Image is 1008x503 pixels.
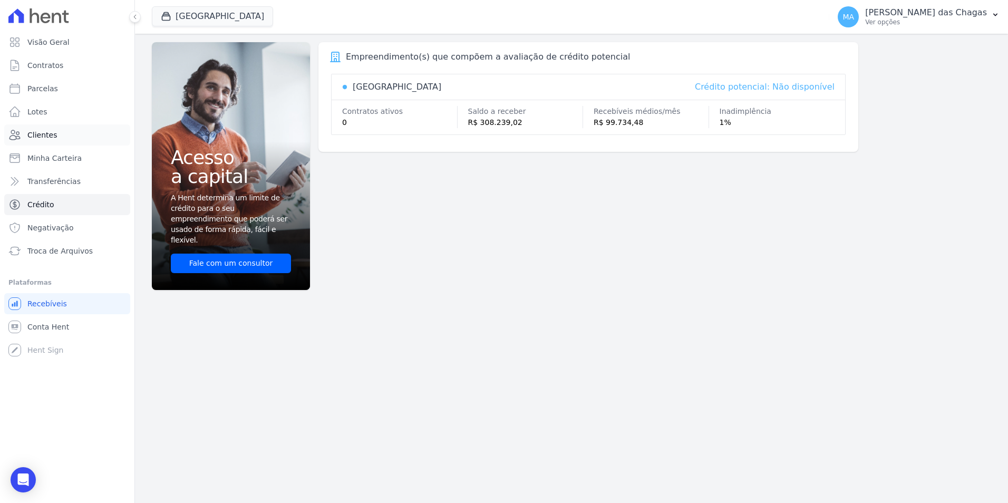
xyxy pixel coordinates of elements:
span: Negativação [27,223,74,233]
span: Contratos [27,60,63,71]
div: R$ 308.239,02 [468,117,583,128]
p: [PERSON_NAME] das Chagas [865,7,987,18]
span: Minha Carteira [27,153,82,163]
a: Clientes [4,124,130,146]
div: R$ 99.734,48 [594,117,709,128]
span: Troca de Arquivos [27,246,93,256]
button: [GEOGRAPHIC_DATA] [152,6,273,26]
span: Recebíveis [27,298,67,309]
span: MA [842,13,854,21]
div: 0 [342,117,457,128]
div: Contratos ativos [342,106,457,117]
button: MA [PERSON_NAME] das Chagas Ver opções [829,2,1008,32]
span: Clientes [27,130,57,140]
a: Fale com um consultor [171,254,291,273]
a: Crédito [4,194,130,215]
span: Acesso [171,148,291,167]
a: Contratos [4,55,130,76]
span: Visão Geral [27,37,70,47]
span: A Hent determina um limite de crédito para o seu empreendimento que poderá ser usado de forma ráp... [171,192,289,245]
a: Conta Hent [4,316,130,337]
div: Recebíveis médios/mês [594,106,709,117]
a: Negativação [4,217,130,238]
div: Plataformas [8,276,126,289]
span: Parcelas [27,83,58,94]
span: a capital [171,167,291,186]
div: Open Intercom Messenger [11,467,36,492]
div: Empreendimento(s) que compõem a avaliação de crédito potencial [346,51,630,63]
span: Transferências [27,176,81,187]
a: Troca de Arquivos [4,240,130,262]
div: 1% [720,117,835,128]
a: Parcelas [4,78,130,99]
p: Ver opções [865,18,987,26]
div: Crédito potencial: Não disponível [695,81,835,93]
div: Saldo a receber [468,106,583,117]
span: Crédito [27,199,54,210]
span: Conta Hent [27,322,69,332]
a: Visão Geral [4,32,130,53]
a: Recebíveis [4,293,130,314]
span: Lotes [27,107,47,117]
div: Inadimplência [720,106,835,117]
a: Minha Carteira [4,148,130,169]
a: Lotes [4,101,130,122]
a: Transferências [4,171,130,192]
div: [GEOGRAPHIC_DATA] [353,81,441,93]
